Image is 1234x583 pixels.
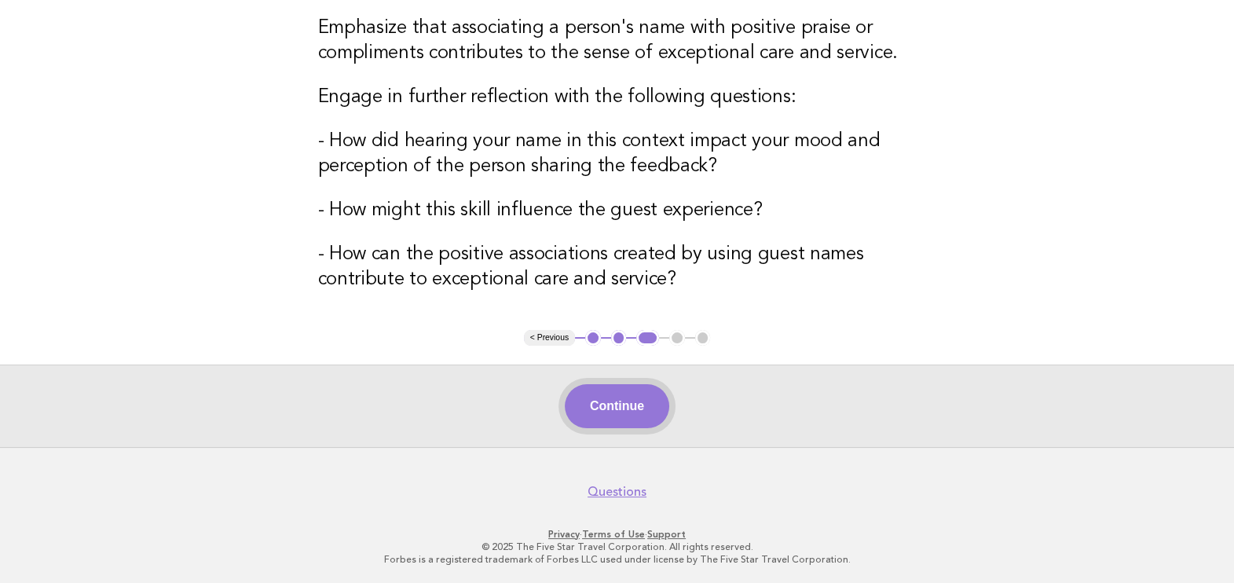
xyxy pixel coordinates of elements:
[582,529,645,540] a: Terms of Use
[524,330,575,346] button: < Previous
[647,529,686,540] a: Support
[318,198,917,223] h3: - How might this skill influence the guest experience?
[318,16,917,66] h3: Emphasize that associating a person's name with positive praise or compliments contributes to the...
[565,384,669,428] button: Continue
[636,330,659,346] button: 3
[318,242,917,292] h3: - How can the positive associations created by using guest names contribute to exceptional care a...
[585,330,601,346] button: 1
[548,529,580,540] a: Privacy
[137,528,1098,541] p: · ·
[318,85,917,110] h3: Engage in further reflection with the following questions:
[318,129,917,179] h3: - How did hearing your name in this context impact your mood and perception of the person sharing...
[588,484,646,500] a: Questions
[137,553,1098,566] p: Forbes is a registered trademark of Forbes LLC used under license by The Five Star Travel Corpora...
[137,541,1098,553] p: © 2025 The Five Star Travel Corporation. All rights reserved.
[611,330,627,346] button: 2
